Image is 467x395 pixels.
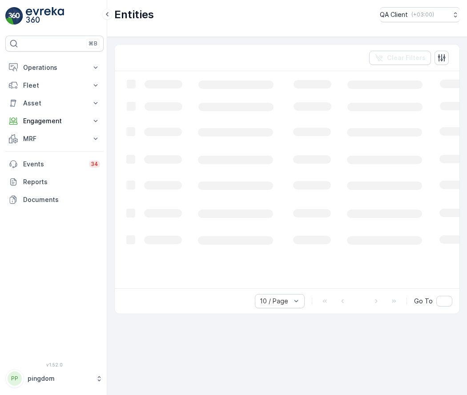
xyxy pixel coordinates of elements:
[414,297,433,306] span: Go To
[23,117,86,125] p: Engagement
[5,7,23,25] img: logo
[8,371,22,386] div: PP
[89,40,97,47] p: ⌘B
[369,51,431,65] button: Clear Filters
[411,11,434,18] p: ( +03:00 )
[5,369,104,388] button: PPpingdom
[28,374,91,383] p: pingdom
[380,7,460,22] button: QA Client(+03:00)
[5,130,104,148] button: MRF
[5,59,104,77] button: Operations
[23,177,100,186] p: Reports
[23,81,86,90] p: Fleet
[5,112,104,130] button: Engagement
[23,195,100,204] p: Documents
[5,362,104,367] span: v 1.52.0
[26,7,64,25] img: logo_light-DOdMpM7g.png
[5,191,104,209] a: Documents
[5,173,104,191] a: Reports
[23,134,86,143] p: MRF
[387,53,426,62] p: Clear Filters
[114,8,154,22] p: Entities
[5,77,104,94] button: Fleet
[91,161,98,168] p: 34
[5,155,104,173] a: Events34
[380,10,408,19] p: QA Client
[23,160,84,169] p: Events
[5,94,104,112] button: Asset
[23,99,86,108] p: Asset
[23,63,86,72] p: Operations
